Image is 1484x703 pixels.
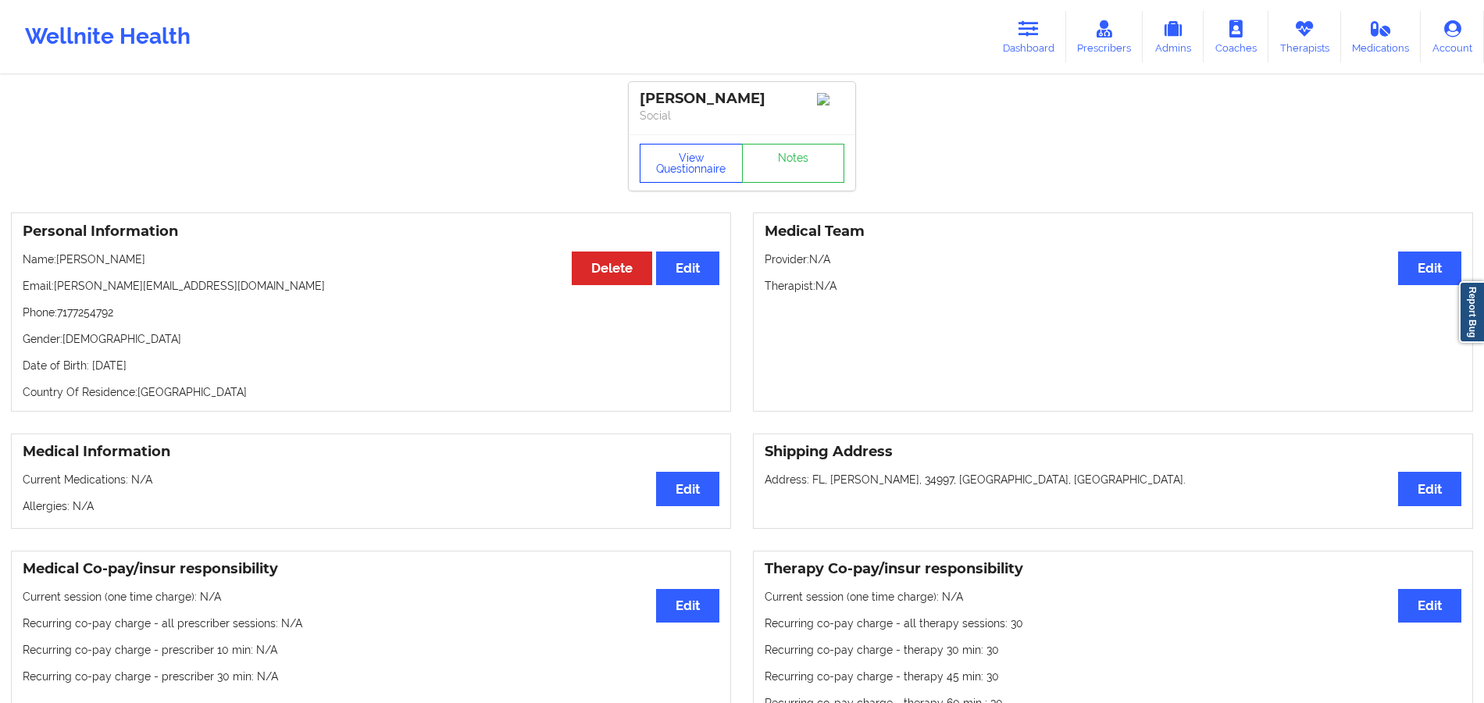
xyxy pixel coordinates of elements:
[23,358,719,373] p: Date of Birth: [DATE]
[765,669,1461,684] p: Recurring co-pay charge - therapy 45 min : 30
[640,108,844,123] p: Social
[23,616,719,631] p: Recurring co-pay charge - all prescriber sessions : N/A
[640,144,743,183] button: View Questionnaire
[1398,472,1461,505] button: Edit
[1341,11,1422,62] a: Medications
[817,93,844,105] img: Image%2Fplaceholer-image.png
[23,642,719,658] p: Recurring co-pay charge - prescriber 10 min : N/A
[572,252,652,285] button: Delete
[656,589,719,623] button: Edit
[765,472,1461,487] p: Address: FL, [PERSON_NAME], 34997, [GEOGRAPHIC_DATA], [GEOGRAPHIC_DATA].
[23,443,719,461] h3: Medical Information
[23,305,719,320] p: Phone: 7177254792
[23,384,719,400] p: Country Of Residence: [GEOGRAPHIC_DATA]
[23,589,719,605] p: Current session (one time charge): N/A
[765,616,1461,631] p: Recurring co-pay charge - all therapy sessions : 30
[1459,281,1484,343] a: Report Bug
[742,144,845,183] a: Notes
[765,252,1461,267] p: Provider: N/A
[765,589,1461,605] p: Current session (one time charge): N/A
[23,560,719,578] h3: Medical Co-pay/insur responsibility
[765,560,1461,578] h3: Therapy Co-pay/insur responsibility
[656,252,719,285] button: Edit
[1268,11,1341,62] a: Therapists
[1143,11,1204,62] a: Admins
[23,472,719,487] p: Current Medications: N/A
[991,11,1066,62] a: Dashboard
[765,278,1461,294] p: Therapist: N/A
[765,223,1461,241] h3: Medical Team
[1204,11,1268,62] a: Coaches
[23,252,719,267] p: Name: [PERSON_NAME]
[1066,11,1143,62] a: Prescribers
[23,498,719,514] p: Allergies: N/A
[1421,11,1484,62] a: Account
[23,223,719,241] h3: Personal Information
[640,90,844,108] div: [PERSON_NAME]
[1398,252,1461,285] button: Edit
[765,642,1461,658] p: Recurring co-pay charge - therapy 30 min : 30
[23,669,719,684] p: Recurring co-pay charge - prescriber 30 min : N/A
[765,443,1461,461] h3: Shipping Address
[656,472,719,505] button: Edit
[23,331,719,347] p: Gender: [DEMOGRAPHIC_DATA]
[1398,589,1461,623] button: Edit
[23,278,719,294] p: Email: [PERSON_NAME][EMAIL_ADDRESS][DOMAIN_NAME]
